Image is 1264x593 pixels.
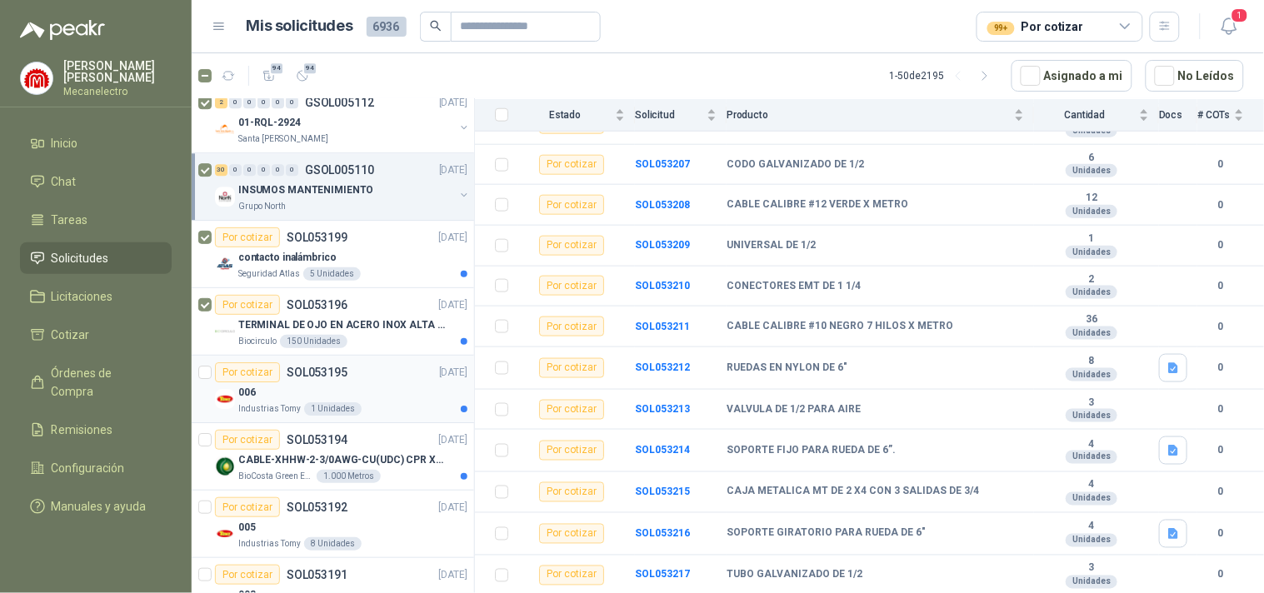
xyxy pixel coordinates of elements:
th: # COTs [1197,99,1264,132]
b: 0 [1197,401,1244,417]
span: Inicio [52,134,78,152]
button: 1 [1214,12,1244,42]
div: Por cotizar [539,236,604,256]
p: Santa [PERSON_NAME] [238,132,328,146]
span: Cantidad [1034,109,1136,121]
b: UNIVERSAL DE 1/2 [727,239,816,252]
b: 4 [1034,521,1149,534]
b: 12 [1034,192,1149,205]
a: SOL053217 [635,569,690,581]
div: Por cotizar [215,565,280,585]
span: Solicitudes [52,249,109,267]
p: 005 [238,520,256,536]
p: [PERSON_NAME] [PERSON_NAME] [63,60,172,83]
a: SOL053209 [635,239,690,251]
p: 006 [238,385,256,401]
a: Solicitudes [20,242,172,274]
a: Chat [20,166,172,197]
div: Unidades [1066,246,1117,259]
b: 0 [1197,237,1244,253]
b: VALVULA DE 1/2 PARA AIRE [727,403,861,416]
div: Unidades [1066,205,1117,218]
div: Por cotizar [215,430,280,450]
b: 6 [1034,152,1149,165]
button: 94 [289,62,316,89]
b: CONECTORES EMT DE 1 1/4 [727,280,861,293]
span: Cotizar [52,326,90,344]
div: Por cotizar [215,227,280,247]
a: Manuales y ayuda [20,491,172,522]
img: Logo peakr [20,20,105,40]
p: BioCosta Green Energy S.A.S [238,470,313,483]
b: SOL053207 [635,158,690,170]
a: Por cotizarSOL053194[DATE] Company LogoCABLE-XHHW-2-3/0AWG-CU(UDC) CPR XLPE FRBioCosta Green Ener... [192,423,474,491]
div: Por cotizar [539,441,604,461]
th: Estado [518,99,635,132]
div: Por cotizar [539,566,604,586]
b: RUEDAS EN NYLON DE 6" [727,361,847,375]
img: Company Logo [215,389,235,409]
b: SOPORTE GIRATORIO PARA RUEDA DE 6" [727,527,926,541]
p: [DATE] [439,432,467,448]
div: 0 [257,164,270,176]
span: Tareas [52,211,88,229]
b: 3 [1034,396,1149,410]
h1: Mis solicitudes [247,14,353,38]
b: 1 [1034,232,1149,246]
a: SOL053210 [635,280,690,292]
p: GSOL005112 [305,97,374,108]
div: 0 [229,97,242,108]
b: 0 [1197,360,1244,376]
p: INSUMOS MANTENIMIENTO [238,182,373,198]
div: 8 Unidades [304,537,362,551]
div: 0 [229,164,242,176]
p: GSOL005110 [305,164,374,176]
a: SOL053208 [635,199,690,211]
div: Unidades [1066,286,1117,299]
b: SOL053215 [635,486,690,498]
th: Solicitud [635,99,727,132]
div: Por cotizar [539,276,604,296]
a: SOL053214 [635,445,690,456]
div: Por cotizar [539,195,604,215]
a: Por cotizarSOL053192[DATE] Company Logo005Industrias Tomy8 Unidades [192,491,474,558]
p: SOL053194 [287,434,347,446]
p: CABLE-XHHW-2-3/0AWG-CU(UDC) CPR XLPE FR [238,452,446,468]
th: Cantidad [1034,99,1159,132]
b: 3 [1034,562,1149,576]
div: 0 [257,97,270,108]
div: 5 Unidades [303,267,361,281]
th: Docs [1159,99,1197,132]
a: Por cotizarSOL053199[DATE] Company Logocontacto inalámbricoSeguridad Atlas5 Unidades [192,221,474,288]
button: Asignado a mi [1012,60,1132,92]
div: Unidades [1066,409,1117,422]
a: 30 0 0 0 0 0 GSOL005110[DATE] Company LogoINSUMOS MANTENIMIENTOGrupo North [215,160,471,213]
a: Cotizar [20,319,172,351]
div: 0 [243,164,256,176]
div: 30 [215,164,227,176]
a: Inicio [20,127,172,159]
b: 0 [1197,278,1244,294]
div: 150 Unidades [280,335,347,348]
div: Por cotizar [987,17,1083,36]
div: Por cotizar [539,316,604,336]
span: 1 [1231,7,1249,23]
img: Company Logo [215,456,235,476]
p: Grupo North [238,200,286,213]
button: 94 [256,62,282,89]
b: 4 [1034,438,1149,451]
a: SOL053211 [635,321,690,332]
a: SOL053212 [635,361,690,373]
img: Company Logo [215,187,235,207]
p: Biocirculo [238,335,277,348]
p: [DATE] [439,365,467,381]
a: Configuración [20,452,172,484]
b: SOPORTE FIJO PARA RUEDA DE 6”. [727,445,896,458]
p: 01-RQL-2924 [238,115,301,131]
div: Unidades [1066,492,1117,506]
b: 8 [1034,355,1149,368]
a: Tareas [20,204,172,236]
